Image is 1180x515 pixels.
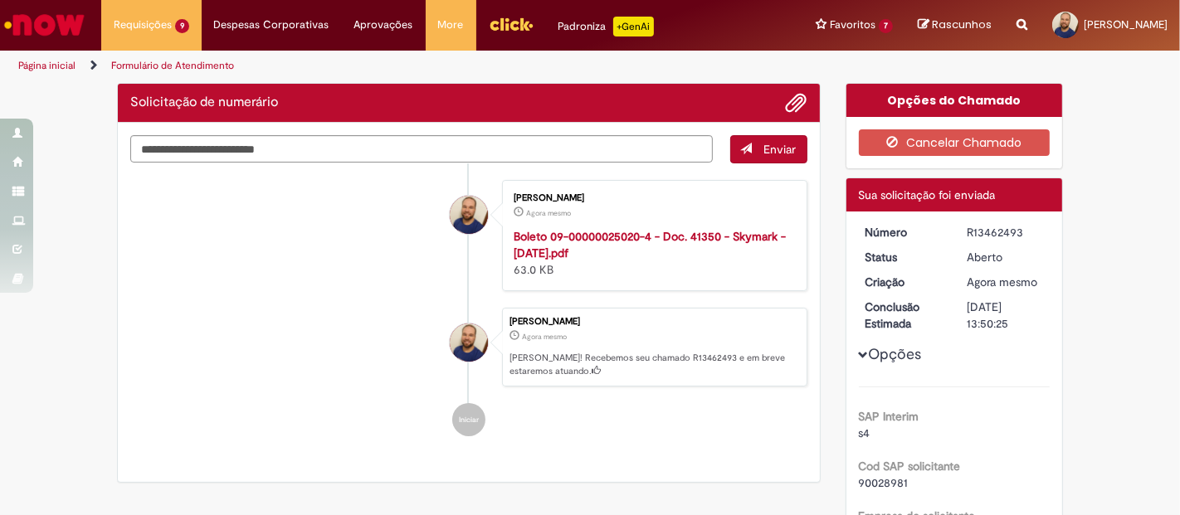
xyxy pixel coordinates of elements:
[967,224,1044,240] div: R13462493
[450,323,488,362] div: Leandro Fernandes Garcia
[879,19,893,33] span: 7
[510,317,798,327] div: [PERSON_NAME]
[918,17,992,33] a: Rascunhos
[514,229,786,260] a: Boleto 09-00000025020-4 - Doc. 41350 - Skymark -[DATE].pdf
[558,17,654,36] div: Padroniza
[522,332,567,342] span: Agora mesmo
[786,92,807,114] button: Adicionar anexos
[522,332,567,342] time: 29/08/2025 13:50:22
[859,425,870,440] span: s4
[967,299,1044,332] div: [DATE] 13:50:25
[526,208,571,218] span: Agora mesmo
[12,51,774,81] ul: Trilhas de página
[438,17,464,33] span: More
[130,135,713,163] textarea: Digite sua mensagem aqui...
[764,142,797,157] span: Enviar
[514,193,790,203] div: [PERSON_NAME]
[130,163,807,454] ul: Histórico de tíquete
[111,59,234,72] a: Formulário de Atendimento
[859,409,919,424] b: SAP Interim
[853,249,955,265] dt: Status
[450,196,488,234] div: Leandro Fernandes Garcia
[859,187,996,202] span: Sua solicitação foi enviada
[114,17,172,33] span: Requisições
[514,228,790,278] div: 63.0 KB
[489,12,534,36] img: click_logo_yellow_360x200.png
[846,84,1063,117] div: Opções do Chamado
[967,274,1044,290] div: 29/08/2025 13:50:22
[613,17,654,36] p: +GenAi
[830,17,875,33] span: Favoritos
[18,59,76,72] a: Página inicial
[967,275,1037,289] span: Agora mesmo
[2,8,87,41] img: ServiceNow
[354,17,413,33] span: Aprovações
[730,135,807,163] button: Enviar
[859,459,961,474] b: Cod SAP solicitante
[175,19,189,33] span: 9
[130,95,278,110] h2: Solicitação de numerário Histórico de tíquete
[1084,17,1168,32] span: [PERSON_NAME]
[130,308,807,387] li: Leandro Fernandes Garcia
[859,475,909,490] span: 90028981
[859,129,1051,156] button: Cancelar Chamado
[526,208,571,218] time: 29/08/2025 13:50:18
[853,274,955,290] dt: Criação
[967,249,1044,265] div: Aberto
[510,352,798,377] p: [PERSON_NAME]! Recebemos seu chamado R13462493 e em breve estaremos atuando.
[853,224,955,240] dt: Número
[214,17,329,33] span: Despesas Corporativas
[853,299,955,332] dt: Conclusão Estimada
[932,17,992,32] span: Rascunhos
